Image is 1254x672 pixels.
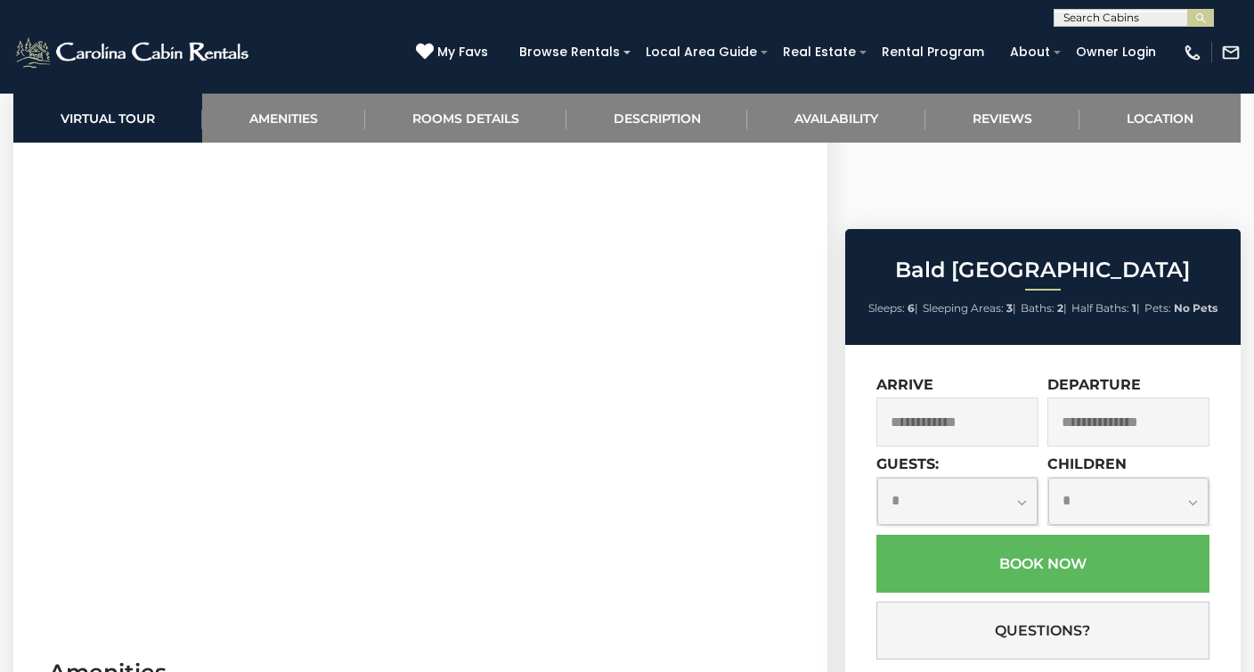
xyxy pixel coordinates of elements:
[876,376,933,393] label: Arrive
[1144,301,1171,315] span: Pets:
[923,301,1004,315] span: Sleeping Areas:
[923,297,1016,320] li: |
[1047,376,1141,393] label: Departure
[876,602,1209,660] button: Questions?
[774,38,865,66] a: Real Estate
[1071,301,1129,315] span: Half Baths:
[1001,38,1059,66] a: About
[850,258,1236,282] h2: Bald [GEOGRAPHIC_DATA]
[876,455,939,472] label: Guests:
[1071,297,1140,320] li: |
[1174,301,1217,315] strong: No Pets
[925,94,1079,143] a: Reviews
[1047,455,1127,472] label: Children
[908,301,915,315] strong: 6
[747,94,925,143] a: Availability
[1057,301,1063,315] strong: 2
[876,535,1209,593] button: Book Now
[365,94,566,143] a: Rooms Details
[202,94,365,143] a: Amenities
[1021,297,1067,320] li: |
[437,43,488,61] span: My Favs
[1183,43,1202,62] img: phone-regular-white.png
[13,35,254,70] img: White-1-2.png
[510,38,629,66] a: Browse Rentals
[416,43,493,62] a: My Favs
[13,94,202,143] a: Virtual Tour
[873,38,993,66] a: Rental Program
[1221,43,1241,62] img: mail-regular-white.png
[868,297,918,320] li: |
[566,94,748,143] a: Description
[637,38,766,66] a: Local Area Guide
[1079,94,1241,143] a: Location
[868,301,905,315] span: Sleeps:
[1021,301,1054,315] span: Baths:
[1067,38,1165,66] a: Owner Login
[1132,301,1136,315] strong: 1
[1006,301,1013,315] strong: 3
